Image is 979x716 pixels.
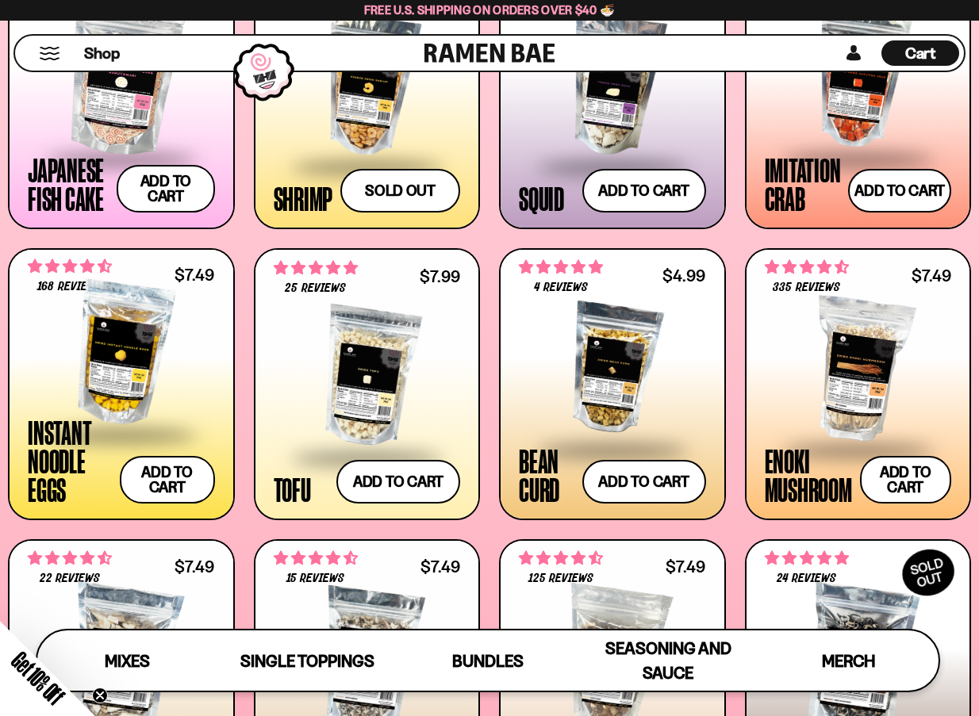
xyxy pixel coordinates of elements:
span: Shop [84,43,120,64]
span: Get 10% Off [7,647,69,709]
span: Merch [822,651,875,671]
a: 5.00 stars 4 reviews $4.99 Bean Curd Add to cart [499,248,726,521]
button: Add to cart [848,169,951,213]
div: Imitation Crab [765,155,841,213]
span: 335 reviews [773,281,839,294]
a: Single Toppings [217,630,397,691]
div: Instant Noodle Eggs [28,418,112,503]
span: Cart [905,44,936,63]
span: Mixes [105,651,150,671]
button: Add to cart [336,460,460,503]
span: 125 reviews [528,572,593,585]
span: Single Toppings [240,651,374,671]
button: Add to cart [117,165,214,213]
span: 4.73 stars [28,256,112,277]
a: Seasoning and Sauce [578,630,758,691]
span: 22 reviews [40,572,100,585]
a: Merch [758,630,939,691]
span: 4.83 stars [765,548,849,569]
button: Mobile Menu Trigger [39,47,60,60]
button: Add to cart [860,456,952,503]
div: $7.49 [175,267,214,282]
div: $7.49 [420,559,460,574]
a: Bundles [397,630,578,691]
div: $7.49 [175,559,214,574]
a: 4.73 stars 168 reviews $7.49 Instant Noodle Eggs Add to cart [8,248,235,521]
span: 4.50 stars [28,548,112,569]
span: Free U.S. Shipping on Orders over $40 🍜 [364,2,616,17]
span: Bundles [452,651,524,671]
button: Add to cart [120,456,215,503]
span: 4.68 stars [519,548,603,569]
div: Tofu [274,475,311,503]
span: 25 reviews [285,282,345,295]
div: Bean Curd [519,446,574,503]
a: Mixes [37,630,217,691]
div: Cart [881,36,959,71]
button: Add to cart [582,460,706,503]
span: 4.53 stars [274,548,358,569]
div: $4.99 [662,268,705,283]
span: Seasoning and Sauce [605,638,731,683]
a: 4.53 stars 335 reviews $7.49 Enoki Mushroom Add to cart [745,248,972,521]
div: $7.49 [666,559,705,574]
div: Enoki Mushroom [765,446,852,503]
span: 4.80 stars [274,258,358,278]
div: SOLD OUT [894,541,962,604]
span: 4.53 stars [765,257,849,278]
div: Squid [519,184,564,213]
button: Close teaser [92,687,108,703]
a: Shop [84,40,120,66]
a: 4.80 stars 25 reviews $7.99 Tofu Add to cart [254,248,481,521]
span: 24 reviews [777,572,836,585]
button: Sold out [340,169,460,213]
span: 4 reviews [534,281,588,294]
button: Add to cart [582,169,706,213]
div: Japanese Fish Cake [28,155,109,213]
span: 5.00 stars [519,257,603,278]
div: $7.99 [420,269,460,284]
div: Shrimp [274,184,333,213]
span: 15 reviews [286,572,344,585]
div: $7.49 [912,268,951,283]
